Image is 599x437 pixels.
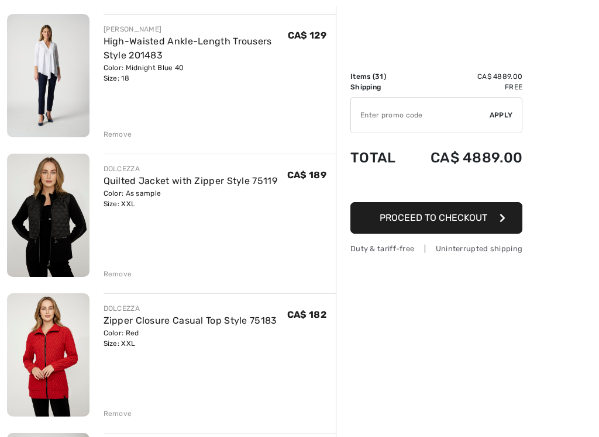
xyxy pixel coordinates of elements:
button: Proceed to Checkout [350,202,522,234]
div: Remove [104,408,132,419]
td: CA$ 4889.00 [407,138,522,178]
td: Shipping [350,82,407,92]
div: Color: Midnight Blue 40 Size: 18 [104,63,288,84]
span: CA$ 129 [288,30,326,41]
img: Quilted Jacket with Zipper Style 75119 [7,154,89,277]
a: High-Waisted Ankle-Length Trousers Style 201483 [104,36,272,61]
div: DOLCEZZA [104,164,277,174]
td: Free [407,82,522,92]
img: Zipper Closure Casual Top Style 75183 [7,293,89,417]
div: DOLCEZZA [104,303,277,314]
input: Promo code [351,98,490,133]
td: Total [350,138,407,178]
span: Apply [490,110,513,120]
div: Remove [104,269,132,279]
span: Proceed to Checkout [380,212,487,223]
span: CA$ 189 [287,169,326,181]
div: Color: Red Size: XXL [104,328,277,349]
td: CA$ 4889.00 [407,71,522,82]
a: Zipper Closure Casual Top Style 75183 [104,315,277,326]
div: Duty & tariff-free | Uninterrupted shipping [350,243,522,254]
iframe: PayPal-paypal [350,178,522,198]
span: CA$ 182 [287,309,326,320]
a: Quilted Jacket with Zipper Style 75119 [104,175,277,186]
img: High-Waisted Ankle-Length Trousers Style 201483 [7,14,89,137]
div: Color: As sample Size: XXL [104,188,277,209]
div: [PERSON_NAME] [104,24,288,34]
td: Items ( ) [350,71,407,82]
span: 31 [375,72,384,81]
div: Remove [104,129,132,140]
